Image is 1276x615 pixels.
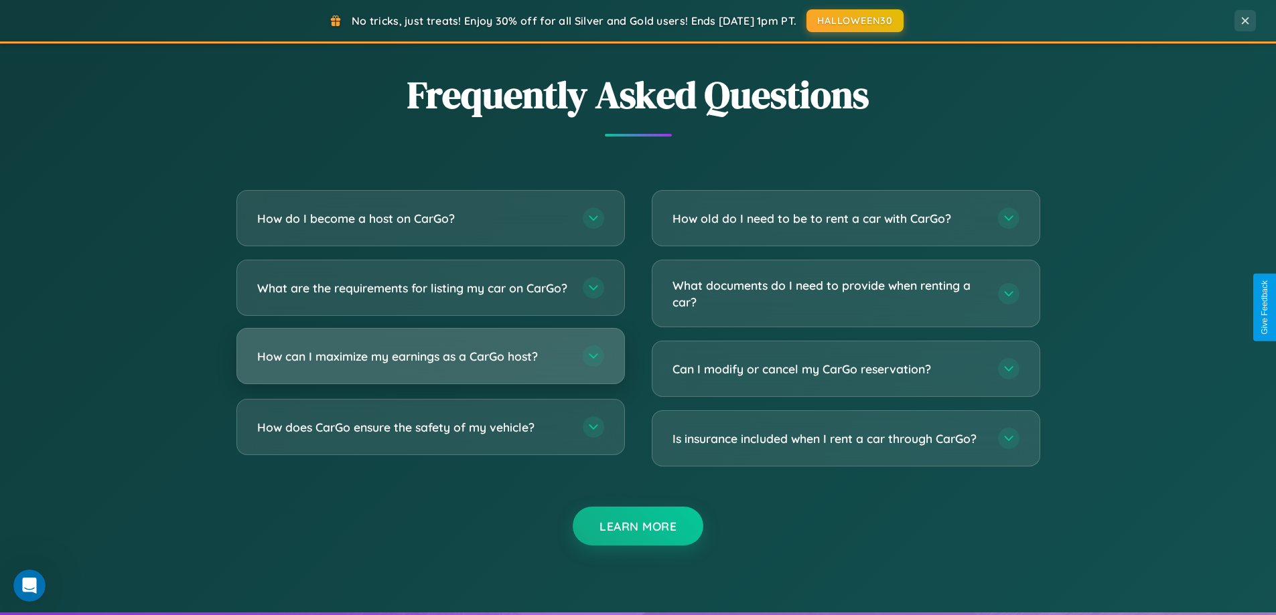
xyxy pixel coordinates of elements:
[573,507,703,545] button: Learn More
[236,69,1040,120] h2: Frequently Asked Questions
[13,569,46,602] iframe: Intercom live chat
[806,9,904,32] button: HALLOWEEN30
[352,14,796,27] span: No tricks, just treats! Enjoy 30% off for all Silver and Gold users! Ends [DATE] 1pm PT.
[257,348,569,365] h3: How can I maximize my earnings as a CarGo host?
[1260,280,1269,335] div: Give Feedback
[257,419,569,436] h3: How does CarGo ensure the safety of my vehicle?
[257,280,569,296] h3: What are the requirements for listing my car on CarGo?
[257,210,569,227] h3: How do I become a host on CarGo?
[672,277,985,310] h3: What documents do I need to provide when renting a car?
[672,430,985,447] h3: Is insurance included when I rent a car through CarGo?
[672,210,985,227] h3: How old do I need to be to rent a car with CarGo?
[672,361,985,377] h3: Can I modify or cancel my CarGo reservation?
